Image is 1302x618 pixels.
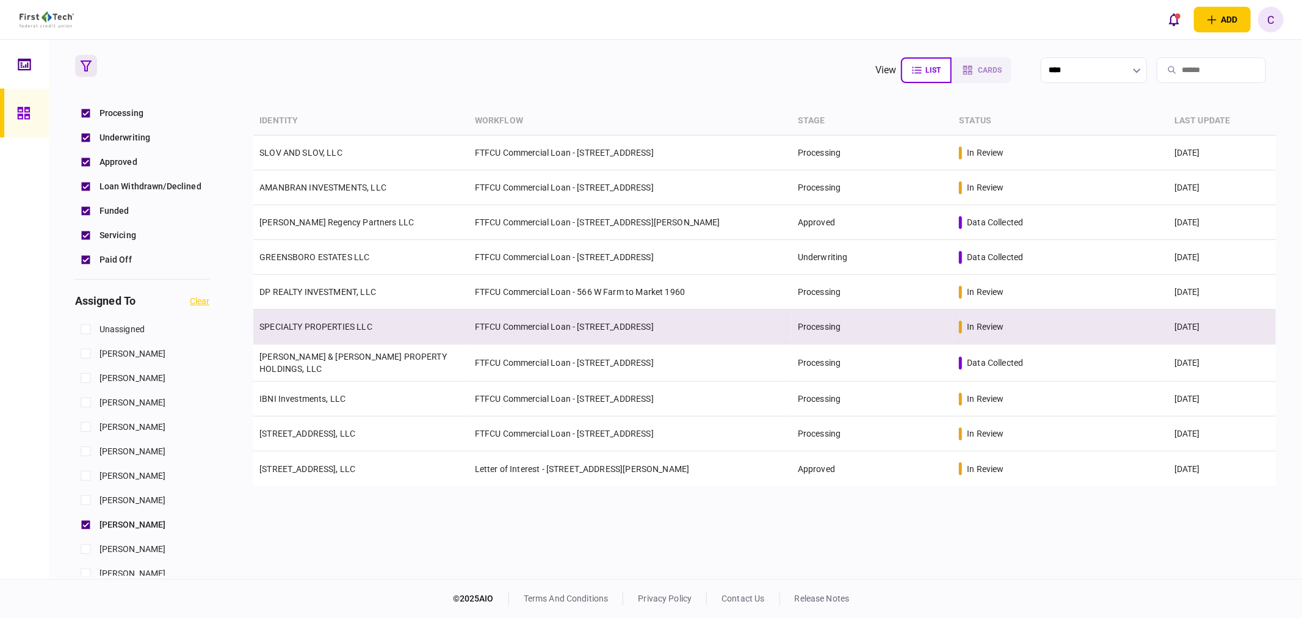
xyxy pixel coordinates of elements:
[792,205,953,240] td: Approved
[99,229,136,242] span: Servicing
[792,310,953,344] td: Processing
[253,107,469,136] th: identity
[967,463,1004,475] div: in review
[99,470,166,482] span: [PERSON_NAME]
[259,287,376,297] a: DP REALTY INVESTMENT, LLC
[99,323,145,336] span: unassigned
[1194,7,1251,32] button: open adding identity options
[99,421,166,434] span: [PERSON_NAME]
[469,275,792,310] td: FTFCU Commercial Loan - 566 W Farm to Market 1960
[1168,416,1276,451] td: [DATE]
[795,594,850,603] a: release notes
[967,427,1004,440] div: in review
[99,445,166,458] span: [PERSON_NAME]
[99,180,201,193] span: Loan Withdrawn/Declined
[99,372,166,385] span: [PERSON_NAME]
[469,205,792,240] td: FTFCU Commercial Loan - [STREET_ADDRESS][PERSON_NAME]
[259,352,447,374] a: [PERSON_NAME] & [PERSON_NAME] PROPERTY HOLDINGS, LLC
[792,136,953,170] td: Processing
[1168,451,1276,486] td: [DATE]
[1168,107,1276,136] th: last update
[792,240,953,275] td: Underwriting
[1168,240,1276,275] td: [DATE]
[1168,170,1276,205] td: [DATE]
[469,107,792,136] th: workflow
[469,136,792,170] td: FTFCU Commercial Loan - [STREET_ADDRESS]
[925,66,941,75] span: list
[259,252,369,262] a: GREENSBORO ESTATES LLC
[792,416,953,451] td: Processing
[1161,7,1187,32] button: open notifications list
[524,594,609,603] a: terms and conditions
[952,57,1011,83] button: cards
[1168,310,1276,344] td: [DATE]
[99,253,132,266] span: Paid Off
[967,147,1004,159] div: in review
[875,63,897,78] div: view
[259,322,372,332] a: SPECIALTY PROPERTIES LLC
[99,205,129,217] span: Funded
[453,592,509,605] div: © 2025 AIO
[469,382,792,416] td: FTFCU Commercial Loan - [STREET_ADDRESS]
[469,451,792,486] td: Letter of Interest - [STREET_ADDRESS][PERSON_NAME]
[75,296,136,307] h3: assigned to
[1258,7,1284,32] button: C
[792,170,953,205] td: Processing
[1168,136,1276,170] td: [DATE]
[259,148,342,158] a: SLOV AND SLOV, LLC
[967,286,1004,298] div: in review
[469,344,792,382] td: FTFCU Commercial Loan - [STREET_ADDRESS]
[967,393,1004,405] div: in review
[792,275,953,310] td: Processing
[469,310,792,344] td: FTFCU Commercial Loan - [STREET_ADDRESS]
[792,451,953,486] td: Approved
[99,347,166,360] span: [PERSON_NAME]
[967,321,1004,333] div: in review
[967,251,1023,263] div: data collected
[20,12,74,27] img: client company logo
[99,131,151,144] span: Underwriting
[967,357,1023,369] div: data collected
[99,494,166,507] span: [PERSON_NAME]
[469,170,792,205] td: FTFCU Commercial Loan - [STREET_ADDRESS]
[792,344,953,382] td: Processing
[953,107,1168,136] th: status
[259,429,355,438] a: [STREET_ADDRESS], LLC
[722,594,764,603] a: contact us
[978,66,1002,75] span: cards
[469,240,792,275] td: FTFCU Commercial Loan - [STREET_ADDRESS]
[99,518,166,531] span: [PERSON_NAME]
[1168,382,1276,416] td: [DATE]
[638,594,692,603] a: privacy policy
[901,57,952,83] button: list
[259,217,414,227] a: [PERSON_NAME] Regency Partners LLC
[99,543,166,556] span: [PERSON_NAME]
[792,107,953,136] th: stage
[99,156,137,169] span: Approved
[1168,275,1276,310] td: [DATE]
[1168,205,1276,240] td: [DATE]
[469,416,792,451] td: FTFCU Commercial Loan - [STREET_ADDRESS]
[792,382,953,416] td: Processing
[1168,344,1276,382] td: [DATE]
[967,181,1004,194] div: in review
[99,396,166,409] span: [PERSON_NAME]
[967,216,1023,228] div: data collected
[99,567,166,580] span: [PERSON_NAME]
[190,296,209,306] button: clear
[259,464,355,474] a: [STREET_ADDRESS], LLC
[99,107,143,120] span: Processing
[259,394,345,404] a: IBNI Investments, LLC
[259,183,386,192] a: AMANBRAN INVESTMENTS, LLC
